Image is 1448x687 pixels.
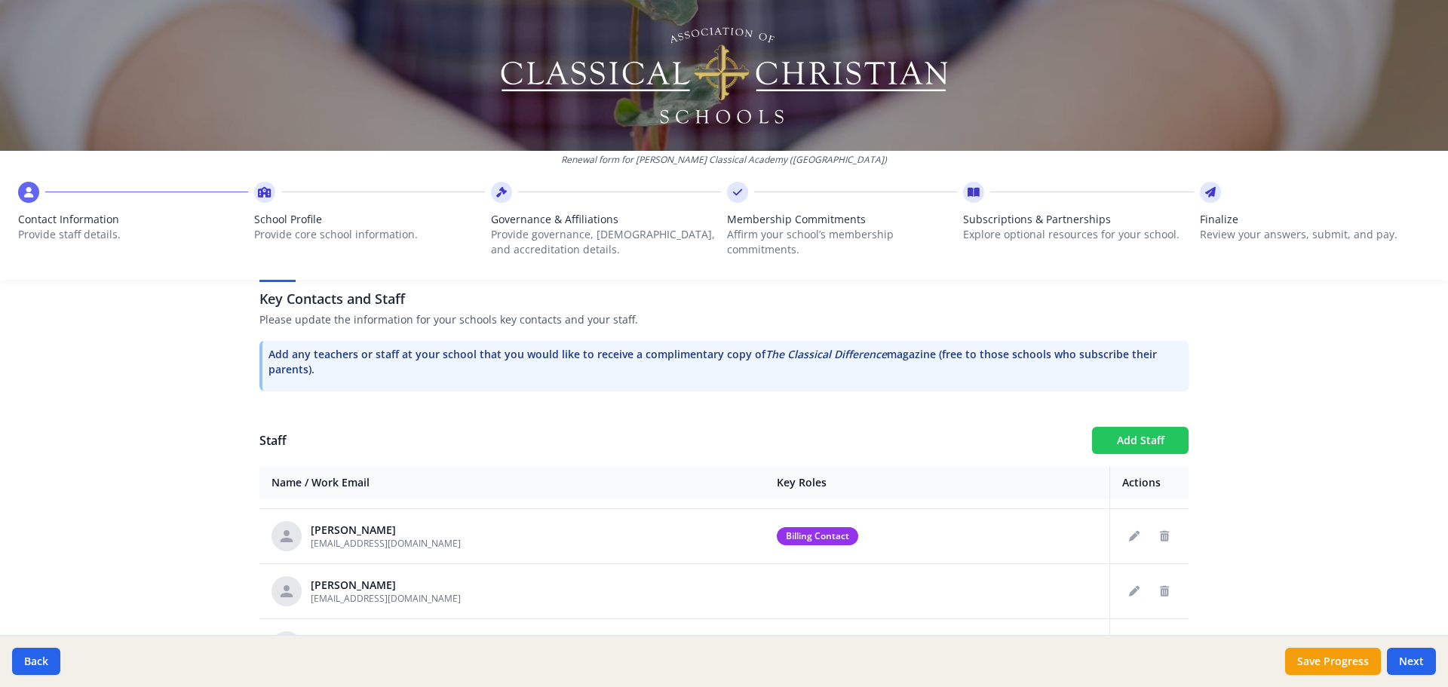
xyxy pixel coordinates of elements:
p: Affirm your school’s membership commitments. [727,227,957,257]
h3: Key Contacts and Staff [259,288,1189,309]
button: Edit staff [1122,634,1146,658]
h1: Staff [259,431,1080,449]
button: Delete staff [1152,524,1176,548]
span: Billing Contact [777,527,858,545]
p: Provide core school information. [254,227,484,242]
span: School Profile [254,212,484,227]
p: Provide staff details. [18,227,248,242]
p: Add any teachers or staff at your school that you would like to receive a complimentary copy of m... [268,347,1183,377]
span: Governance & Affiliations [491,212,721,227]
span: Contact Information [18,212,248,227]
button: Save Progress [1285,648,1381,675]
p: Review your answers, submit, and pay. [1200,227,1430,242]
p: Please update the information for your schools key contacts and your staff. [259,312,1189,327]
th: Key Roles [765,466,1110,500]
button: Edit staff [1122,579,1146,603]
p: Provide governance, [DEMOGRAPHIC_DATA], and accreditation details. [491,227,721,257]
img: Logo [499,23,950,128]
div: [PERSON_NAME] [311,633,461,648]
span: [EMAIL_ADDRESS][DOMAIN_NAME] [311,537,461,550]
span: Finalize [1200,212,1430,227]
button: Back [12,648,60,675]
th: Name / Work Email [259,466,765,500]
span: Membership Commitments [727,212,957,227]
div: [PERSON_NAME] [311,523,461,538]
span: [EMAIL_ADDRESS][DOMAIN_NAME] [311,592,461,605]
button: Delete staff [1152,579,1176,603]
div: [PERSON_NAME] [311,578,461,593]
button: Delete staff [1152,634,1176,658]
button: Edit staff [1122,524,1146,548]
button: Add Staff [1092,427,1189,454]
button: Next [1387,648,1436,675]
p: Explore optional resources for your school. [963,227,1193,242]
th: Actions [1110,466,1189,500]
i: The Classical Difference [765,347,887,361]
span: Subscriptions & Partnerships [963,212,1193,227]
